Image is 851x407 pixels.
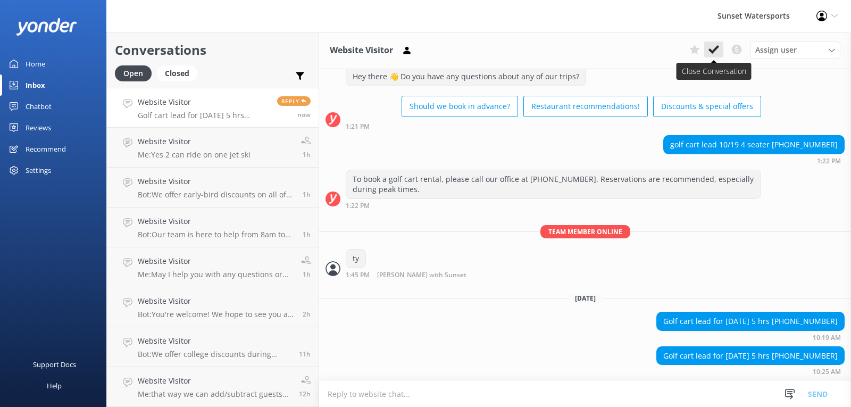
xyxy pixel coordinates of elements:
span: Sep 25 2025 09:31pm (UTC -05:00) America/Cancun [299,350,311,359]
strong: 1:45 PM [346,272,370,279]
span: Sep 26 2025 08:24am (UTC -05:00) America/Cancun [303,150,311,159]
p: Me: May I help you with any questions or help you with a booking? [138,270,293,279]
strong: 1:22 PM [346,203,370,209]
div: golf cart lead 10/19 4 seater [PHONE_NUMBER] [664,136,844,154]
strong: 1:21 PM [346,123,370,130]
h4: Website Visitor [138,136,251,147]
div: Hey there 👋 Do you have any questions about any of our trips? [346,68,586,86]
div: Sep 26 2025 09:25am (UTC -05:00) America/Cancun [656,368,845,375]
div: Closed [157,65,197,81]
h4: Website Visitor [138,176,295,187]
h4: Website Visitor [138,255,293,267]
p: Me: Yes 2 can ride on one jet ski [138,150,251,160]
div: Sep 26 2025 09:19am (UTC -05:00) America/Cancun [656,334,845,341]
div: Settings [26,160,51,181]
a: Open [115,67,157,79]
div: Sep 25 2025 12:22pm (UTC -05:00) America/Cancun [346,202,761,209]
a: Website VisitorBot:We offer college discounts during spring break each year. If you're looking fo... [107,327,319,367]
h4: Website Visitor [138,215,295,227]
span: [PERSON_NAME] with Sunset [377,272,466,279]
div: Home [26,53,45,74]
img: yonder-white-logo.png [16,18,77,36]
span: Assign user [755,44,797,56]
span: Sep 26 2025 09:25am (UTC -05:00) America/Cancun [297,110,311,119]
span: Sep 26 2025 07:28am (UTC -05:00) America/Cancun [303,270,311,279]
div: Sep 25 2025 12:21pm (UTC -05:00) America/Cancun [346,122,761,130]
div: Sep 25 2025 12:45pm (UTC -05:00) America/Cancun [346,271,501,279]
a: Website VisitorBot:Our team is here to help from 8am to 8pm! You can also give us a call at [PHON... [107,207,319,247]
div: Reviews [26,117,51,138]
span: Reply [277,96,311,106]
div: Assign User [750,41,840,59]
div: Open [115,65,152,81]
span: Sep 26 2025 08:23am (UTC -05:00) America/Cancun [303,190,311,199]
p: Bot: Our team is here to help from 8am to 8pm! You can also give us a call at [PHONE_NUMBER]. [138,230,295,239]
strong: 1:22 PM [817,158,841,164]
div: Chatbot [26,96,52,117]
a: Website VisitorMe:Yes 2 can ride on one jet ski1h [107,128,319,168]
div: ty [346,250,365,268]
div: Sep 25 2025 12:22pm (UTC -05:00) America/Cancun [663,157,845,164]
span: Sep 26 2025 06:48am (UTC -05:00) America/Cancun [303,310,311,319]
button: Discounts & special offers [653,96,761,117]
button: Restaurant recommendations! [523,96,648,117]
h4: Website Visitor [138,96,269,108]
a: Closed [157,67,203,79]
span: Team member online [540,225,630,238]
h4: Website Visitor [138,295,295,307]
span: Sep 25 2025 08:58pm (UTC -05:00) America/Cancun [299,389,311,398]
a: Website VisitorBot:You're welcome! We hope to see you at [GEOGRAPHIC_DATA] soon!2h [107,287,319,327]
span: [DATE] [569,294,602,303]
a: Website VisitorMe:May I help you with any questions or help you with a booking?1h [107,247,319,287]
p: Bot: We offer early-bird discounts on all of our morning trips, and when you book direct, we guar... [138,190,295,200]
strong: 10:19 AM [813,335,841,341]
div: Inbox [26,74,45,96]
div: Golf cart lead for [DATE] 5 hrs [PHONE_NUMBER] [657,347,844,365]
div: Support Docs [33,354,76,375]
div: Recommend [26,138,66,160]
button: Should we book in advance? [402,96,518,117]
p: Bot: You're welcome! We hope to see you at [GEOGRAPHIC_DATA] soon! [138,310,295,319]
a: Website VisitorMe:that way we can add/subtract guests and I can access a discount code for you.12h [107,367,319,407]
p: Bot: We offer college discounts during spring break each year. If you're looking for a promo code... [138,350,291,359]
h2: Conversations [115,40,311,60]
div: To book a golf cart rental, please call our office at [PHONE_NUMBER]. Reservations are recommende... [346,170,761,198]
p: Me: that way we can add/subtract guests and I can access a discount code for you. [138,389,291,399]
a: Website VisitorBot:We offer early-bird discounts on all of our morning trips, and when you book d... [107,168,319,207]
div: Golf cart lead for [DATE] 5 hrs [PHONE_NUMBER] [657,312,844,330]
a: Website VisitorGolf cart lead for [DATE] 5 hrs [PHONE_NUMBER]Replynow [107,88,319,128]
strong: 10:25 AM [813,369,841,375]
div: Help [47,375,62,396]
span: Sep 26 2025 08:20am (UTC -05:00) America/Cancun [303,230,311,239]
h4: Website Visitor [138,335,291,347]
h3: Website Visitor [330,44,393,57]
h4: Website Visitor [138,375,291,387]
p: Golf cart lead for [DATE] 5 hrs [PHONE_NUMBER] [138,111,269,120]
